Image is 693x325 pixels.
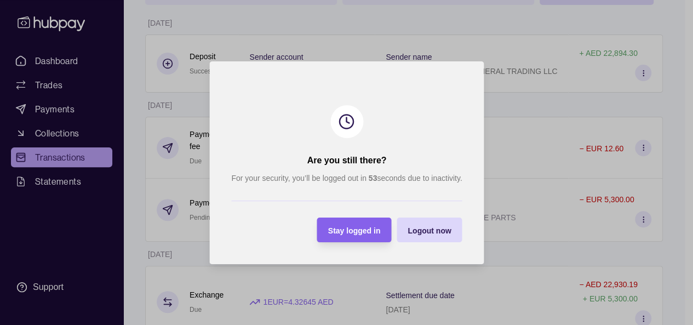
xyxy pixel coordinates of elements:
[397,218,462,242] button: Logout now
[231,172,462,184] p: For your security, you’ll be logged out in seconds due to inactivity.
[328,226,380,235] span: Stay logged in
[307,155,386,167] h2: Are you still there?
[317,218,391,242] button: Stay logged in
[368,174,377,183] strong: 53
[408,226,451,235] span: Logout now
